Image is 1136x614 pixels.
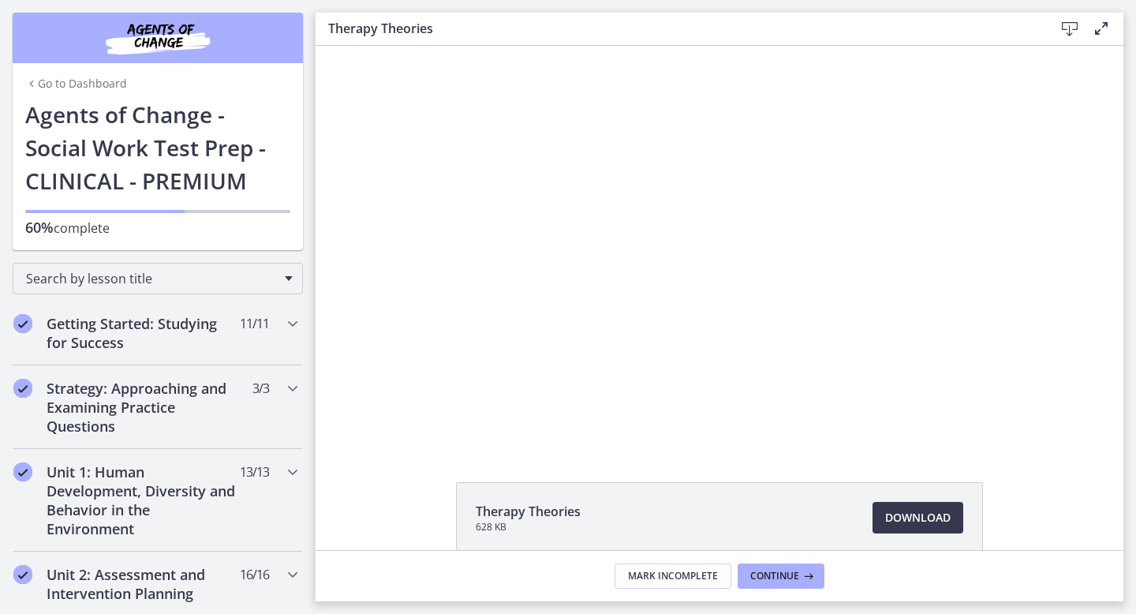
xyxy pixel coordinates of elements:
span: 628 KB [476,521,581,534]
span: Mark Incomplete [628,570,718,582]
button: Continue [738,563,824,589]
h1: Agents of Change - Social Work Test Prep - CLINICAL - PREMIUM [25,98,290,197]
h2: Getting Started: Studying for Success [47,314,239,352]
button: Mark Incomplete [615,563,731,589]
span: Therapy Theories [476,502,581,521]
span: 60% [25,218,54,237]
span: Continue [750,570,799,582]
a: Download [873,502,963,534]
i: Completed [13,314,32,333]
h3: Therapy Theories [328,19,1029,38]
i: Completed [13,379,32,398]
p: complete [25,218,290,238]
span: 16 / 16 [240,565,269,584]
span: Search by lesson title [26,270,277,287]
iframe: Video Lesson [316,46,1123,446]
h2: Unit 2: Assessment and Intervention Planning [47,565,239,603]
h2: Unit 1: Human Development, Diversity and Behavior in the Environment [47,462,239,538]
div: Search by lesson title [13,263,303,294]
a: Go to Dashboard [25,76,127,92]
i: Completed [13,565,32,584]
img: Agents of Change [63,19,252,57]
span: Download [885,508,951,527]
span: 11 / 11 [240,314,269,333]
span: 3 / 3 [252,379,269,398]
i: Completed [13,462,32,481]
span: 13 / 13 [240,462,269,481]
h2: Strategy: Approaching and Examining Practice Questions [47,379,239,436]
